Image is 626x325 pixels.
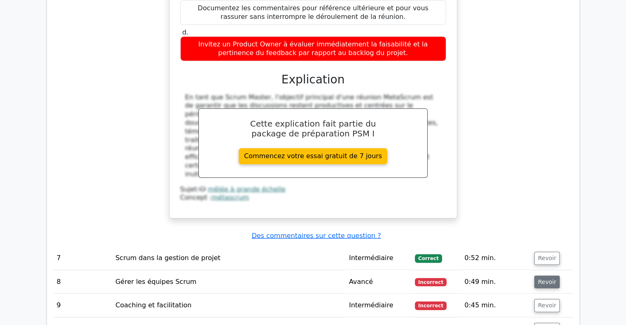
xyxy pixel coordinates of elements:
font: Incorrect [418,279,443,285]
font: 0:49 min. [464,278,496,286]
a: Des commentaires sur cette question ? [251,232,381,240]
font: Avancé [349,278,373,286]
font: 0:45 min. [464,301,496,309]
font: En tant que Scrum Master, l'objectif principal d'une réunion MetaScrum est de garantir que les di... [185,93,438,178]
font: d. [182,28,188,36]
font: 0:52 min. [464,254,496,262]
font: Revoir [538,302,556,309]
font: Concept : [180,194,212,201]
a: mêlée à grande échelle [208,185,286,193]
font: Sujet: [180,185,199,193]
button: Revoir [534,276,560,289]
font: Explication [282,73,345,86]
a: Commencez votre essai gratuit de 7 jours [239,148,387,164]
font: Revoir [538,255,556,262]
font: Invitez un Product Owner à évaluer immédiatement la faisabilité et la pertinence du feedback par ... [198,40,428,57]
font: Scrum dans la gestion de projet [115,254,220,262]
button: Revoir [534,299,560,312]
font: 9 [57,301,61,309]
font: 7 [57,254,61,262]
font: Coaching et facilitation [115,301,191,309]
font: Revoir [538,279,556,285]
a: métascrum [212,194,249,201]
font: Gérer les équipes Scrum [115,278,196,286]
font: Documentez les commentaires pour référence ultérieure et pour vous rassurer sans interrompre le d... [198,4,428,21]
font: Intermédiaire [349,301,393,309]
font: 8 [57,278,61,286]
font: Incorrect [418,303,443,309]
button: Revoir [534,252,560,265]
font: Correct [418,256,439,261]
font: Intermédiaire [349,254,393,262]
